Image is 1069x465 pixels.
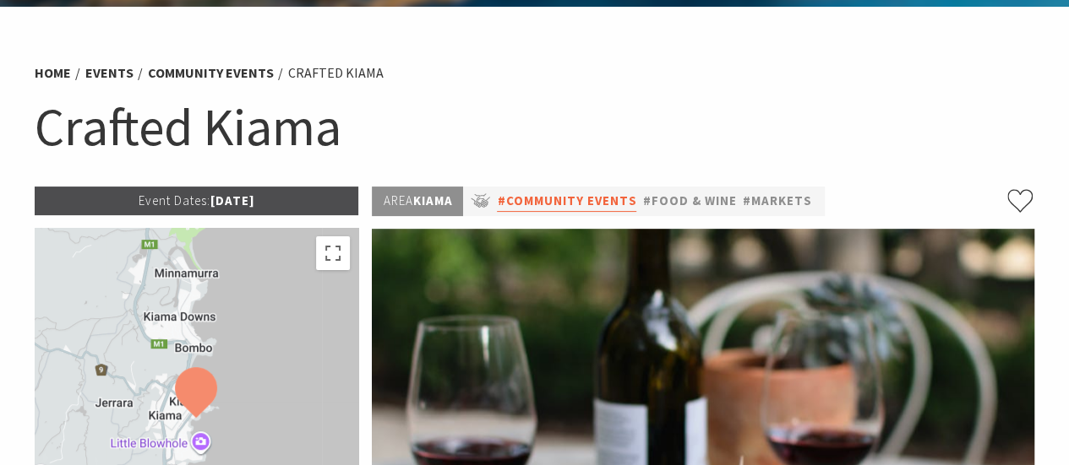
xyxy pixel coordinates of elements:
[288,62,384,84] li: Crafted Kiama
[742,191,811,212] a: #Markets
[497,191,636,212] a: #Community Events
[35,64,71,82] a: Home
[316,236,350,270] button: Toggle fullscreen view
[35,187,359,215] p: [DATE]
[138,192,210,208] span: Event Dates:
[35,93,1035,161] h1: Crafted Kiama
[85,64,134,82] a: Events
[148,64,274,82] a: Community Events
[372,187,463,216] p: Kiama
[642,191,736,212] a: #Food & Wine
[383,192,412,208] span: Area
